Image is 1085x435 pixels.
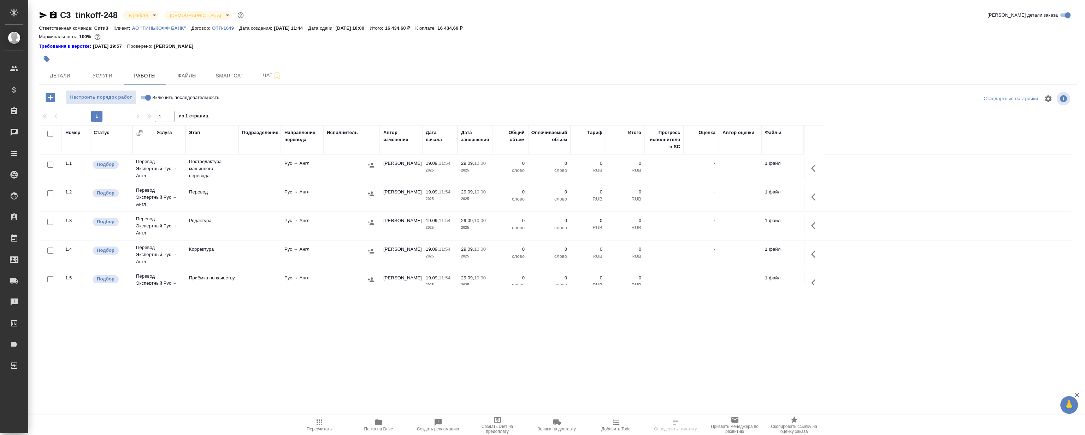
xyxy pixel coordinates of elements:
p: слово [496,282,525,289]
div: Подразделение [242,129,278,136]
p: Подбор [97,275,114,283]
span: Работы [128,71,162,80]
div: Статус [94,129,110,136]
p: 0 [574,188,602,196]
p: 19.09, [426,189,439,195]
a: C3_tinkoff-248 [60,10,118,20]
p: 19.09, [426,161,439,166]
td: Рус → Англ [281,271,323,296]
p: К оплате: [415,25,438,31]
p: 2025 [461,224,489,231]
button: 0.00 RUB; [93,32,102,41]
td: [PERSON_NAME] [380,185,422,210]
span: 🙏 [1063,398,1075,412]
span: Чат [255,71,289,80]
p: 29.09, [461,161,474,166]
button: Здесь прячутся важные кнопки [807,160,824,177]
div: 1.4 [65,246,87,253]
span: Посмотреть информацию [1057,92,1072,105]
td: Перевод Экспертный Рус → Англ [132,240,185,269]
div: 1.1 [65,160,87,167]
td: Перевод Экспертный Рус → Англ [132,269,185,297]
p: 29.09, [461,218,474,223]
p: RUB [574,167,602,174]
p: 0 [574,246,602,253]
p: Клиент: [113,25,132,31]
p: 19.09, [426,275,439,280]
td: Перевод Экспертный Рус → Англ [132,212,185,240]
p: RUB [609,196,641,203]
p: 10:00 [474,218,486,223]
p: Дата сдачи: [308,25,335,31]
span: из 1 страниц [179,112,208,122]
p: 0 [496,160,525,167]
a: - [714,189,715,195]
button: 🙏 [1060,396,1078,414]
td: Рус → Англ [281,185,323,210]
p: [PERSON_NAME] [154,43,199,50]
p: слово [532,224,567,231]
div: Оценка [698,129,715,136]
p: Проверено: [127,43,154,50]
p: 19.09, [426,218,439,223]
div: Можно подбирать исполнителей [92,188,129,198]
p: ОТП-1649 [212,25,239,31]
p: 11:54 [439,275,450,280]
p: 0 [574,160,602,167]
div: Автор оценки [723,129,754,136]
p: [DATE] 19:57 [93,43,127,50]
button: Настроить порядок работ [66,90,136,105]
span: Услуги [85,71,119,80]
p: слово [532,196,567,203]
p: Редактура [189,217,235,224]
p: Договор: [191,25,212,31]
p: слово [496,196,525,203]
p: Подбор [97,190,114,197]
div: 1.5 [65,274,87,282]
p: Подбор [97,218,114,225]
p: 0 [496,188,525,196]
div: Исполнитель [327,129,358,136]
div: Можно подбирать исполнителей [92,274,129,284]
div: Общий объем [496,129,525,143]
p: 1 файл [765,188,800,196]
button: Добавить тэг [39,51,54,67]
p: 0 [532,246,567,253]
div: 1.2 [65,188,87,196]
p: 16 434,60 ₽ [437,25,468,31]
p: 0 [532,274,567,282]
td: Перевод Экспертный Рус → Англ [132,155,185,183]
button: Скопировать ссылку [49,11,58,19]
p: 0 [609,188,641,196]
div: Автор изменения [383,129,419,143]
p: 29.09, [461,189,474,195]
div: Тариф [587,129,602,136]
svg: Подписаться [273,71,281,80]
p: 2025 [426,224,454,231]
p: Маржинальность: [39,34,79,39]
p: RUB [609,224,641,231]
button: Назначить [366,246,376,256]
p: 10:00 [474,246,486,252]
p: 0 [609,160,641,167]
p: 29.09, [461,275,474,280]
td: [PERSON_NAME] [380,271,422,296]
p: RUB [574,282,602,289]
td: [PERSON_NAME] [380,214,422,238]
p: 10:00 [474,275,486,280]
p: RUB [574,224,602,231]
div: Можно подбирать исполнителей [92,160,129,169]
button: Здесь прячутся важные кнопки [807,274,824,291]
button: Скопировать ссылку для ЯМессенджера [39,11,47,19]
div: В работе [123,11,159,20]
p: 2025 [426,167,454,174]
p: [DATE] 11:44 [274,25,308,31]
div: Прогресс исполнителя в SC [648,129,680,150]
p: слово [496,224,525,231]
button: Назначить [366,274,376,285]
p: 0 [609,217,641,224]
button: Здесь прячутся важные кнопки [807,188,824,205]
p: 2025 [426,196,454,203]
td: Рус → Англ [281,214,323,238]
div: В работе [164,11,232,20]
